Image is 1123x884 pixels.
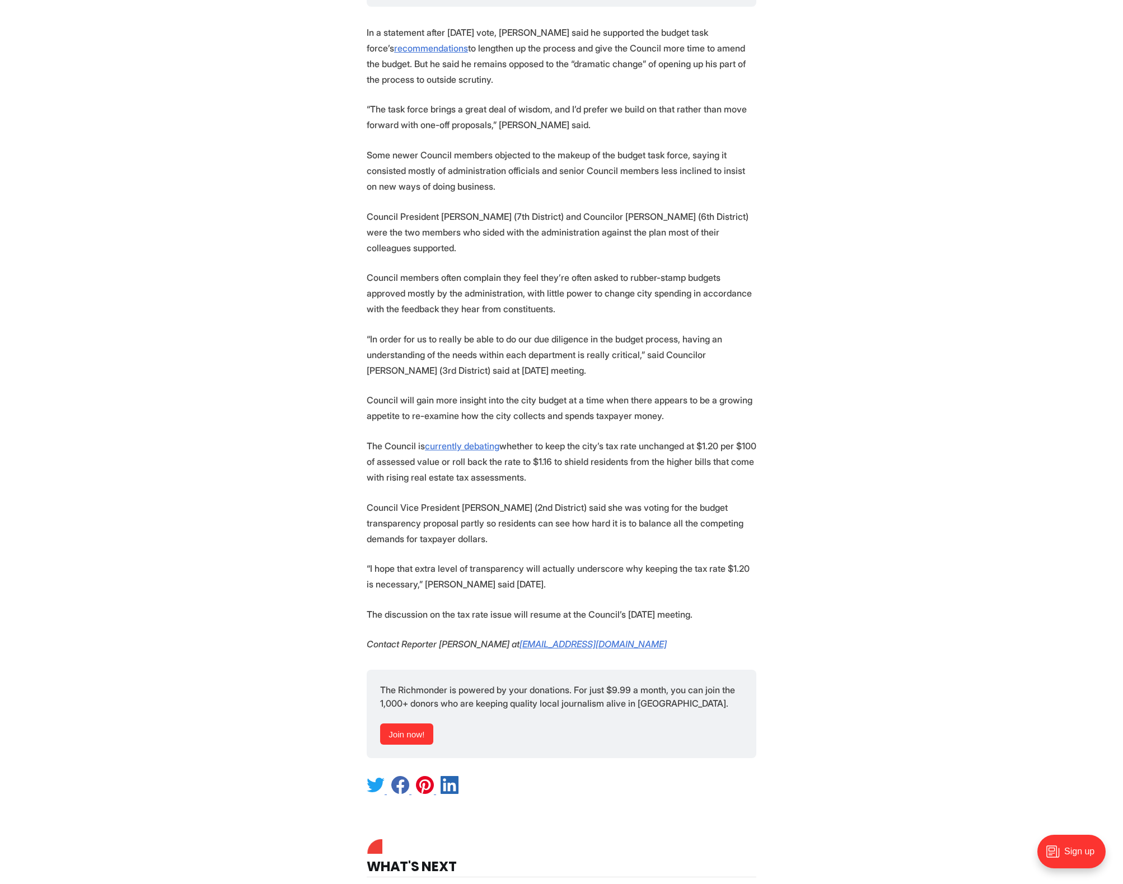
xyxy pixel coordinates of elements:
[394,43,468,54] a: recommendations
[367,25,756,87] p: In a statement after [DATE] vote, [PERSON_NAME] said he supported the budget task force’s to leng...
[1028,829,1123,884] iframe: portal-trigger
[367,209,756,256] p: Council President [PERSON_NAME] (7th District) and Councilor [PERSON_NAME] (6th District) were th...
[367,606,756,622] p: The discussion on the tax rate issue will resume at the Council’s [DATE] meeting.
[367,438,756,485] p: The Council is whether to keep the city’s tax rate unchanged at $1.20 per $100 of assessed value ...
[367,101,756,133] p: “The task force brings a great deal of wisdom, and I’d prefer we build on that rather than move f...
[425,440,499,452] a: currently debating
[380,723,433,745] a: Join now!
[367,500,756,547] p: Council Vice President [PERSON_NAME] (2nd District) said she was voting for the budget transparen...
[380,684,737,709] span: The Richmonder is powered by your donations. For just $9.99 a month, you can join the 1,000+ dono...
[367,842,756,877] h4: What's Next
[520,638,667,650] a: [EMAIL_ADDRESS][DOMAIN_NAME]
[367,331,756,378] p: “In order for us to really be able to do our due diligence in the budget process, having an under...
[367,270,756,317] p: Council members often complain they feel they’re often asked to rubber-stamp budgets approved mos...
[367,147,756,194] p: Some newer Council members objected to the makeup of the budget task force, saying it consisted m...
[367,561,756,592] p: “I hope that extra level of transparency will actually underscore why keeping the tax rate $1.20 ...
[367,392,756,424] p: Council will gain more insight into the city budget at a time when there appears to be a growing ...
[367,638,520,650] em: Contact Reporter [PERSON_NAME] at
